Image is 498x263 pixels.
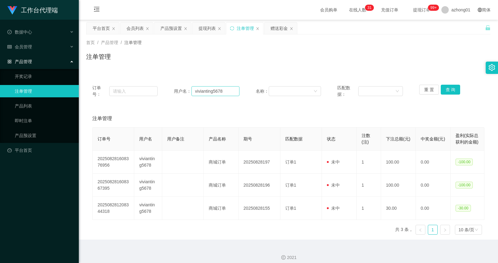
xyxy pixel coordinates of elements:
[134,197,162,220] td: vivianting5678
[239,197,280,220] td: 20250828155
[369,5,371,11] p: 1
[209,136,226,141] span: 产品名称
[362,133,370,144] span: 注数(注)
[337,85,358,98] span: 匹配数据：
[97,40,98,45] span: /
[93,174,134,197] td: 202508281608367395
[15,85,74,97] a: 注单管理
[7,45,12,49] i: 图标: table
[421,136,445,141] span: 中奖金额(元)
[121,40,122,45] span: /
[488,64,495,71] i: 图标: setting
[357,174,381,197] td: 1
[314,89,317,94] i: 图标: down
[174,88,191,95] span: 用户名：
[139,136,152,141] span: 用户名
[475,228,478,232] i: 图标: down
[357,197,381,220] td: 1
[237,22,254,34] div: 注单管理
[381,174,416,197] td: 100.00
[239,174,280,197] td: 20250828196
[7,30,12,34] i: 图标: check-circle-o
[365,5,374,11] sup: 31
[441,85,460,95] button: 查 询
[86,40,95,45] span: 首页
[456,182,473,188] span: -100.00
[416,151,451,174] td: 0.00
[204,174,239,197] td: 商城订单
[167,136,184,141] span: 用户备注
[21,0,58,20] h1: 工作台代理端
[428,225,438,235] li: 1
[290,27,293,30] i: 图标: close
[134,151,162,174] td: vivianting5678
[239,151,280,174] td: 20250828197
[15,100,74,112] a: 产品列表
[86,52,111,61] h1: 注单管理
[7,59,12,64] i: 图标: appstore-o
[160,22,182,34] div: 产品预设置
[357,151,381,174] td: 1
[281,255,286,260] i: 图标: copyright
[112,27,115,30] i: 图标: close
[428,5,439,11] sup: 1037
[367,5,370,11] p: 3
[134,174,162,197] td: vivianting5678
[285,136,303,141] span: 匹配数据
[7,144,74,156] a: 图标: dashboard平台首页
[124,40,142,45] span: 注单管理
[381,197,416,220] td: 30.00
[285,206,296,211] span: 订单1
[84,254,493,261] div: 2021
[93,197,134,220] td: 202508281208344318
[456,133,479,144] span: 盈利(实际总获利的金额)
[456,159,473,165] span: -100.00
[456,205,471,212] span: -30.00
[381,151,416,174] td: 100.00
[478,8,482,12] i: 图标: global
[485,25,491,30] i: 图标: unlock
[98,136,110,141] span: 订单号
[15,115,74,127] a: 即时注单
[7,44,32,49] span: 会员管理
[256,27,259,30] i: 图标: close
[7,6,17,15] img: logo.9652507e.png
[7,59,32,64] span: 产品管理
[204,197,239,220] td: 商城订单
[285,183,296,188] span: 订单1
[346,8,369,12] span: 在线人数
[419,85,439,95] button: 重 置
[243,136,252,141] span: 期号
[146,27,149,30] i: 图标: close
[285,160,296,164] span: 订单1
[378,8,401,12] span: 充值订单
[416,197,451,220] td: 0.00
[93,151,134,174] td: 202508281608376956
[127,22,144,34] div: 会员列表
[419,228,422,232] i: 图标: left
[7,7,58,12] a: 工作台代理端
[204,151,239,174] td: 商城订单
[459,225,474,234] div: 10 条/页
[416,174,451,197] td: 0.00
[92,115,112,122] span: 注单管理
[428,225,437,234] a: 1
[15,70,74,83] a: 开奖记录
[191,86,239,96] input: 请输入
[416,225,425,235] li: 上一页
[86,0,107,20] i: 图标: menu-fold
[93,22,110,34] div: 平台首页
[396,89,399,94] i: 图标: down
[230,26,234,30] i: 图标: sync
[327,160,340,164] span: 未中
[199,22,216,34] div: 提现列表
[271,22,288,34] div: 赠送彩金
[395,225,413,235] li: 共 3 条，
[92,85,109,98] span: 订单号：
[327,206,340,211] span: 未中
[7,30,32,34] span: 数据中心
[15,129,74,142] a: 产品预设置
[443,228,447,232] i: 图标: right
[327,183,340,188] span: 未中
[386,136,410,141] span: 下注总额(元)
